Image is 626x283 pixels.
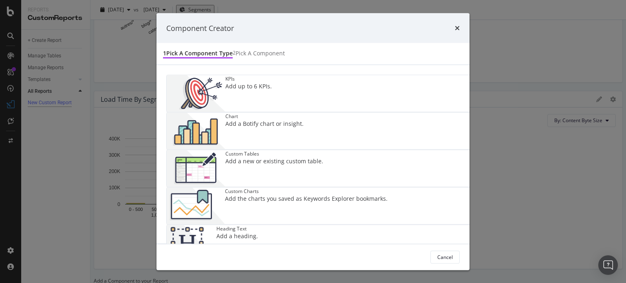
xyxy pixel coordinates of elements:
[225,188,388,195] div: Custom Charts
[455,23,460,33] div: times
[430,250,460,263] button: Cancel
[167,75,225,112] img: __UUOcd1.png
[225,157,323,165] div: Add a new or existing custom table.
[233,49,236,56] div: 2
[216,232,258,240] div: Add a heading.
[225,195,388,203] div: Add the charts you saved as Keywords Explorer bookmarks.
[163,49,166,57] div: 1
[437,253,453,260] div: Cancel
[225,113,304,120] div: Chart
[225,120,304,128] div: Add a Botify chart or insight.
[225,150,323,157] div: Custom Tables
[156,13,469,270] div: modal
[225,82,272,90] div: Add up to 6 KPIs.
[166,49,233,57] div: Pick a Component type
[167,150,225,187] img: CzM_nd8v.png
[167,113,225,149] img: BHjNRGjj.png
[216,225,258,232] div: Heading Text
[166,23,234,33] div: Component Creator
[167,188,225,224] img: Chdk0Fza.png
[167,225,216,262] img: CtJ9-kHf.png
[225,75,272,82] div: KPIs
[236,49,285,57] div: Pick a Component
[598,255,618,275] div: Open Intercom Messenger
